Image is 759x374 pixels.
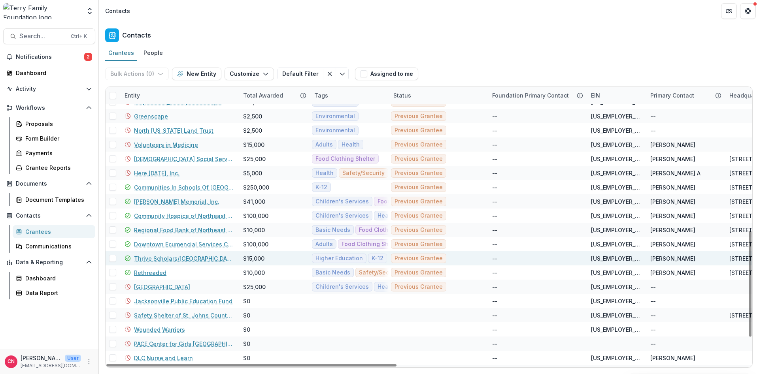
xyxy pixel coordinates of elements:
[650,126,656,135] div: --
[13,117,95,130] a: Proposals
[134,283,190,291] a: [GEOGRAPHIC_DATA]
[19,32,66,40] span: Search...
[487,91,574,100] div: Foundation Primary Contact
[25,289,89,297] div: Data Report
[3,3,81,19] img: Terry Family Foundation logo
[13,225,95,238] a: Grantees
[243,141,264,149] div: $15,000
[120,87,238,104] div: Entity
[389,87,487,104] div: Status
[120,91,145,100] div: Entity
[243,183,269,192] div: $250,000
[395,170,443,177] span: Previous Grantee
[277,68,323,80] button: Default Filter
[586,87,646,104] div: EIN
[492,269,498,277] div: --
[315,198,369,205] span: Children's Services
[315,170,334,177] span: Health
[492,297,498,305] div: --
[650,240,695,248] div: [PERSON_NAME]
[492,283,498,291] div: --
[25,149,89,157] div: Payments
[243,297,250,305] div: $0
[134,155,234,163] a: [DEMOGRAPHIC_DATA] Social Services
[310,91,333,100] div: Tags
[8,359,15,364] div: Carol Nieves
[395,212,443,219] span: Previous Grantee
[646,87,725,104] div: Primary Contact
[25,227,89,236] div: Grantees
[3,256,95,269] button: Open Data & Reporting
[315,141,333,148] span: Adults
[134,354,193,362] a: DLC Nurse and Learn
[16,259,83,266] span: Data & Reporting
[134,141,198,149] a: Volunteers in Medicine
[140,45,166,61] a: People
[395,227,443,233] span: Previous Grantee
[3,51,95,63] button: Notifications2
[650,297,656,305] div: --
[134,325,185,334] a: Wounded Warriors
[84,357,94,366] button: More
[243,269,265,277] div: $10,000
[591,197,641,206] div: [US_EMPLOYER_IDENTIFICATION_NUMBER]
[395,184,443,191] span: Previous Grantee
[650,155,695,163] div: [PERSON_NAME]
[492,112,498,120] div: --
[492,340,498,348] div: --
[105,45,137,61] a: Grantees
[13,272,95,285] a: Dashboard
[84,3,95,19] button: Open entity switcher
[650,141,695,149] div: [PERSON_NAME]
[372,255,383,262] span: K-12
[492,311,498,319] div: --
[395,156,443,162] span: Previous Grantee
[3,177,95,190] button: Open Documents
[591,325,641,334] div: [US_EMPLOYER_IDENTIFICATION_NUMBER]
[3,83,95,95] button: Open Activity
[84,53,92,61] span: 2
[650,212,695,220] div: [PERSON_NAME]
[591,212,641,220] div: [US_EMPLOYER_IDENTIFICATION_NUMBER]
[25,164,89,172] div: Grantee Reports
[315,227,350,233] span: Basic Needs
[65,355,81,362] p: User
[389,91,416,100] div: Status
[591,126,641,135] div: [US_EMPLOYER_IDENTIFICATION_NUMBER]
[591,169,641,177] div: [US_EMPLOYER_IDENTIFICATION_NUMBER]
[238,91,288,100] div: Total Awarded
[487,87,586,104] div: Foundation Primary Contact
[359,227,419,233] span: Food Clothing Shelter
[25,274,89,282] div: Dashboard
[395,255,443,262] span: Previous Grantee
[342,170,385,177] span: Safety/Security
[315,255,363,262] span: Higher Education
[315,113,355,120] span: Environmental
[650,311,656,319] div: --
[492,169,498,177] div: --
[591,240,641,248] div: [US_EMPLOYER_IDENTIFICATION_NUMBER]
[134,311,234,319] a: Safety Shelter of St. Johns County Inc.
[243,169,262,177] div: $5,000
[492,155,498,163] div: --
[315,241,333,248] span: Adults
[310,87,389,104] div: Tags
[378,212,396,219] span: Health
[591,141,641,149] div: [US_EMPLOYER_IDENTIFICATION_NUMBER]
[134,126,213,135] a: North [US_STATE] Land Trust
[13,132,95,145] a: Form Builder
[243,340,250,348] div: $0
[315,127,355,134] span: Environmental
[16,54,84,60] span: Notifications
[243,254,264,263] div: $15,000
[16,180,83,187] span: Documents
[315,156,375,162] span: Food Clothing Shelter
[315,212,369,219] span: Children's Services
[646,91,699,100] div: Primary Contact
[591,112,641,120] div: [US_EMPLOYER_IDENTIFICATION_NUMBER]
[105,7,130,15] div: Contacts
[492,254,498,263] div: --
[591,254,641,263] div: [US_EMPLOYER_IDENTIFICATION_NUMBER]
[492,325,498,334] div: --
